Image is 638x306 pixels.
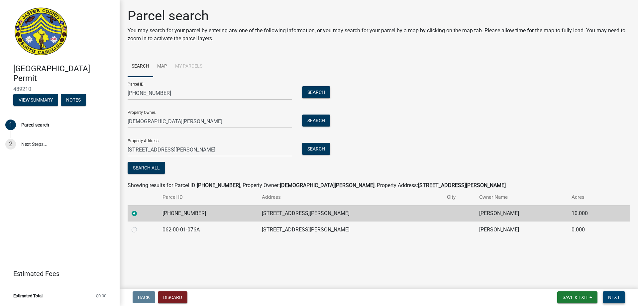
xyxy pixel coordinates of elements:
span: Back [138,295,150,300]
a: Map [153,56,171,77]
button: Search All [128,162,165,174]
strong: [DEMOGRAPHIC_DATA][PERSON_NAME] [280,182,374,188]
div: Parcel search [21,123,49,127]
strong: [PHONE_NUMBER] [197,182,240,188]
td: 062-00-01-076A [159,221,258,238]
p: You may search for your parcel by entering any one of the following information, or you may searc... [128,27,630,43]
img: Jasper County, South Carolina [13,7,69,57]
td: [PERSON_NAME] [475,221,568,238]
button: View Summary [13,94,58,106]
span: Estimated Total [13,294,43,298]
a: Estimated Fees [5,267,109,280]
td: 10.000 [568,205,614,221]
h4: [GEOGRAPHIC_DATA] Permit [13,64,114,83]
th: Address [258,189,443,205]
div: Showing results for Parcel ID: , Property Owner: , Property Address: [128,181,630,189]
wm-modal-confirm: Notes [61,98,86,103]
strong: [STREET_ADDRESS][PERSON_NAME] [418,182,506,188]
h1: Parcel search [128,8,630,24]
th: City [443,189,475,205]
button: Save & Exit [557,291,597,303]
button: Discard [158,291,187,303]
span: Next [608,295,620,300]
th: Acres [568,189,614,205]
th: Owner Name [475,189,568,205]
button: Notes [61,94,86,106]
button: Search [302,86,330,98]
div: 1 [5,120,16,130]
td: [PHONE_NUMBER] [159,205,258,221]
span: $0.00 [96,294,106,298]
td: 0.000 [568,221,614,238]
span: Save & Exit [563,295,588,300]
td: [STREET_ADDRESS][PERSON_NAME] [258,205,443,221]
wm-modal-confirm: Summary [13,98,58,103]
td: [STREET_ADDRESS][PERSON_NAME] [258,221,443,238]
a: Search [128,56,153,77]
button: Search [302,115,330,127]
td: [PERSON_NAME] [475,205,568,221]
span: 489210 [13,86,106,92]
button: Next [603,291,625,303]
th: Parcel ID [159,189,258,205]
button: Back [133,291,155,303]
div: 2 [5,139,16,150]
button: Search [302,143,330,155]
